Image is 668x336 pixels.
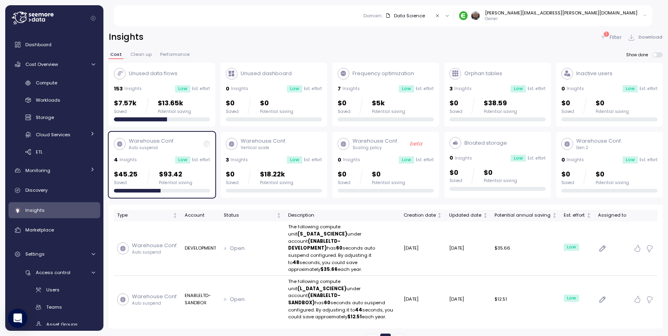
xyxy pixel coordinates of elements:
p: Est. effort [304,157,322,163]
td: $12.51 [491,276,561,323]
strong: $35.66 [320,266,338,272]
div: Potential saving [158,109,191,115]
div: Account [185,212,217,219]
a: Cloud Services [8,128,100,141]
p: $0 [372,169,405,180]
div: Saved [226,109,239,115]
p: Filter [610,33,622,41]
p: 7 [338,85,341,93]
a: Marketplace [8,222,100,238]
p: 153 [114,85,123,93]
div: Type [117,212,171,219]
div: Creation date [404,212,436,219]
p: Est. effort [192,86,210,92]
a: ETL [8,145,100,158]
p: 3 [449,85,453,93]
p: Insights [342,86,360,92]
div: Low [564,244,579,251]
div: Potential saving [484,178,517,184]
td: [DATE] [446,276,491,323]
p: 0 [449,154,453,162]
td: $35.66 [491,221,561,276]
th: Est. effortNot sorted [561,210,595,221]
p: $7.57k [114,98,136,109]
div: Low [399,85,414,92]
div: Status [224,212,275,219]
div: Saved [114,109,136,115]
div: Potential saving [372,109,405,115]
p: Est. effort [304,86,322,92]
p: $13.65k [158,98,191,109]
a: Teams [8,301,100,314]
p: Domain : [363,12,382,19]
p: $0 [338,98,350,109]
span: Discovery [25,187,47,193]
strong: $12.51 [347,313,362,320]
p: Est. effort [639,157,658,163]
p: The following compute unit under account has seconds auto suspend configured. By adjusting it to ... [288,278,397,321]
div: Data Science [394,12,425,19]
span: Users [46,287,60,293]
div: Low [511,155,526,162]
p: $5k [372,98,405,109]
div: Potential saving [260,109,293,115]
td: [DATE] [400,221,445,276]
p: Gen 2 [576,145,622,151]
p: Est. effort [528,86,546,92]
span: Workloads [36,97,60,103]
p: $0 [596,98,629,109]
p: Est. effort [416,86,434,92]
td: DEVELOPMENT [181,221,221,276]
p: Insights [567,86,584,92]
p: 0 [338,156,341,164]
div: Not sorted [552,213,557,218]
strong: 60 [336,245,342,251]
th: Updated dateNot sorted [446,210,491,221]
div: Description [288,212,397,219]
a: Users [8,283,100,297]
div: Potential saving [260,180,293,186]
a: Insights [8,202,100,218]
p: Warehouse Conf. [129,137,175,145]
a: Workloads [8,94,100,107]
a: Dashboard [8,37,100,53]
div: Low [287,156,302,164]
p: Insights [567,157,584,163]
div: Low [623,85,638,92]
span: Settings [25,251,45,257]
strong: 60 [324,299,330,306]
span: Monitoring [25,167,50,174]
p: Est. effort [639,86,658,92]
p: Open [230,244,245,252]
div: Saved [338,109,350,115]
a: Monitoring [8,162,100,178]
a: Asset Groups [8,318,100,331]
span: Download [639,32,662,43]
strong: 44 [355,307,362,313]
span: Cloud Services [36,131,70,138]
p: 1 [606,31,607,37]
p: 4 [114,156,118,164]
p: Insights [231,86,248,92]
p: 0 [561,156,565,164]
div: Low [399,156,414,164]
div: Low [287,85,302,92]
p: $0 [561,169,574,180]
a: Discovery [8,182,100,199]
div: Low [623,156,638,164]
a: Storage [8,111,100,124]
p: $0 [596,169,629,180]
td: ENABLELTD-SANDBOX [181,276,221,323]
p: Warehouse Conf. [241,137,287,145]
p: Insights [343,157,360,163]
div: Low [564,295,579,302]
p: Warehouse Conf. [353,137,398,145]
div: Potential saving [159,180,192,186]
div: Low [175,156,190,164]
p: $0 [338,169,350,180]
span: Compute [36,80,57,86]
div: Potential saving [596,180,629,186]
p: 0 [561,85,565,93]
span: Show done [626,52,652,57]
p: $0 [449,168,462,178]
